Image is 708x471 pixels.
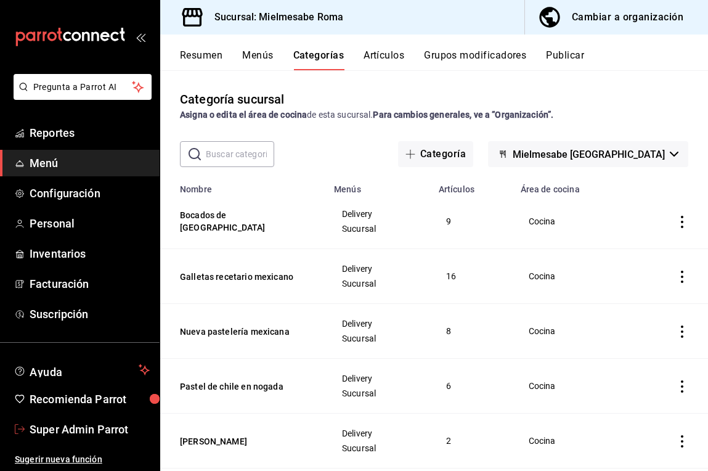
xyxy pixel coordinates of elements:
[431,194,513,249] td: 9
[180,49,222,70] button: Resumen
[180,271,303,283] button: Galletas recetario mexicano
[676,380,688,393] button: actions
[180,209,303,234] button: Bocados de [GEOGRAPHIC_DATA]
[342,264,416,273] span: Delivery
[14,74,152,100] button: Pregunta a Parrot AI
[15,453,150,466] span: Sugerir nueva función
[327,177,431,194] th: Menús
[342,319,416,328] span: Delivery
[431,359,513,414] td: 6
[572,9,683,26] div: Cambiar a organización
[431,304,513,359] td: 8
[342,429,416,438] span: Delivery
[431,249,513,304] td: 16
[30,155,150,171] span: Menú
[676,271,688,283] button: actions
[513,177,633,194] th: Área de cocina
[342,444,416,453] span: Sucursal
[488,141,688,167] button: Mielmesabe [GEOGRAPHIC_DATA]
[342,334,416,343] span: Sucursal
[373,110,553,120] strong: Para cambios generales, ve a “Organización”.
[205,10,343,25] h3: Sucursal: Mielmesabe Roma
[529,272,617,281] span: Cocina
[180,90,284,109] div: Categoría sucursal
[180,326,303,338] button: Nueva pastelería mexicana
[529,217,617,226] span: Cocina
[30,391,150,408] span: Recomienda Parrot
[293,49,344,70] button: Categorías
[398,141,473,167] button: Categoría
[30,306,150,322] span: Suscripción
[676,435,688,448] button: actions
[342,224,416,233] span: Sucursal
[180,435,303,448] button: [PERSON_NAME]
[180,380,303,393] button: Pastel de chile en nogada
[30,421,150,438] span: Super Admin Parrot
[529,382,617,390] span: Cocina
[529,327,617,335] span: Cocina
[180,49,708,70] div: navigation tabs
[30,185,150,202] span: Configuración
[242,49,273,70] button: Menús
[342,279,416,288] span: Sucursal
[546,49,584,70] button: Publicar
[30,362,134,377] span: Ayuda
[30,245,150,262] span: Inventarios
[342,389,416,398] span: Sucursal
[431,177,513,194] th: Artículos
[431,414,513,469] td: 2
[30,276,150,292] span: Facturación
[424,49,526,70] button: Grupos modificadores
[136,32,145,42] button: open_drawer_menu
[160,177,327,194] th: Nombre
[30,215,150,232] span: Personal
[9,89,152,102] a: Pregunta a Parrot AI
[364,49,404,70] button: Artículos
[30,125,150,141] span: Reportes
[342,210,416,218] span: Delivery
[513,149,665,160] span: Mielmesabe [GEOGRAPHIC_DATA]
[676,216,688,228] button: actions
[180,110,307,120] strong: Asigna o edita el área de cocina
[529,436,617,445] span: Cocina
[342,374,416,383] span: Delivery
[676,326,688,338] button: actions
[33,81,132,94] span: Pregunta a Parrot AI
[180,109,688,121] div: de esta sucursal.
[206,142,274,166] input: Buscar categoría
